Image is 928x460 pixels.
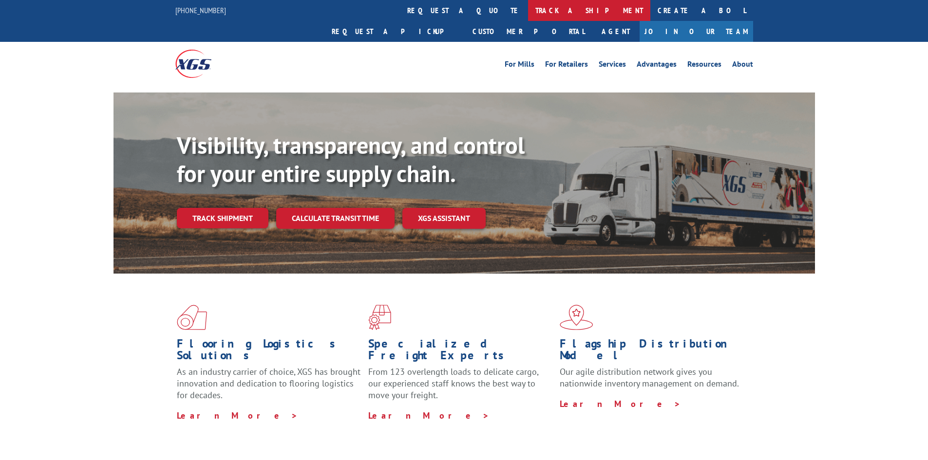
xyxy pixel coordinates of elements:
[560,338,744,366] h1: Flagship Distribution Model
[545,60,588,71] a: For Retailers
[368,410,490,421] a: Learn More >
[368,305,391,330] img: xgs-icon-focused-on-flooring-red
[175,5,226,15] a: [PHONE_NUMBER]
[592,21,640,42] a: Agent
[324,21,465,42] a: Request a pickup
[177,410,298,421] a: Learn More >
[560,366,739,389] span: Our agile distribution network gives you nationwide inventory management on demand.
[177,366,360,401] span: As an industry carrier of choice, XGS has brought innovation and dedication to flooring logistics...
[687,60,721,71] a: Resources
[177,305,207,330] img: xgs-icon-total-supply-chain-intelligence-red
[177,130,525,188] b: Visibility, transparency, and control for your entire supply chain.
[560,398,681,409] a: Learn More >
[465,21,592,42] a: Customer Portal
[276,208,395,229] a: Calculate transit time
[640,21,753,42] a: Join Our Team
[177,338,361,366] h1: Flooring Logistics Solutions
[368,366,552,409] p: From 123 overlength loads to delicate cargo, our experienced staff knows the best way to move you...
[560,305,593,330] img: xgs-icon-flagship-distribution-model-red
[368,338,552,366] h1: Specialized Freight Experts
[505,60,534,71] a: For Mills
[402,208,486,229] a: XGS ASSISTANT
[637,60,677,71] a: Advantages
[599,60,626,71] a: Services
[732,60,753,71] a: About
[177,208,268,228] a: Track shipment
